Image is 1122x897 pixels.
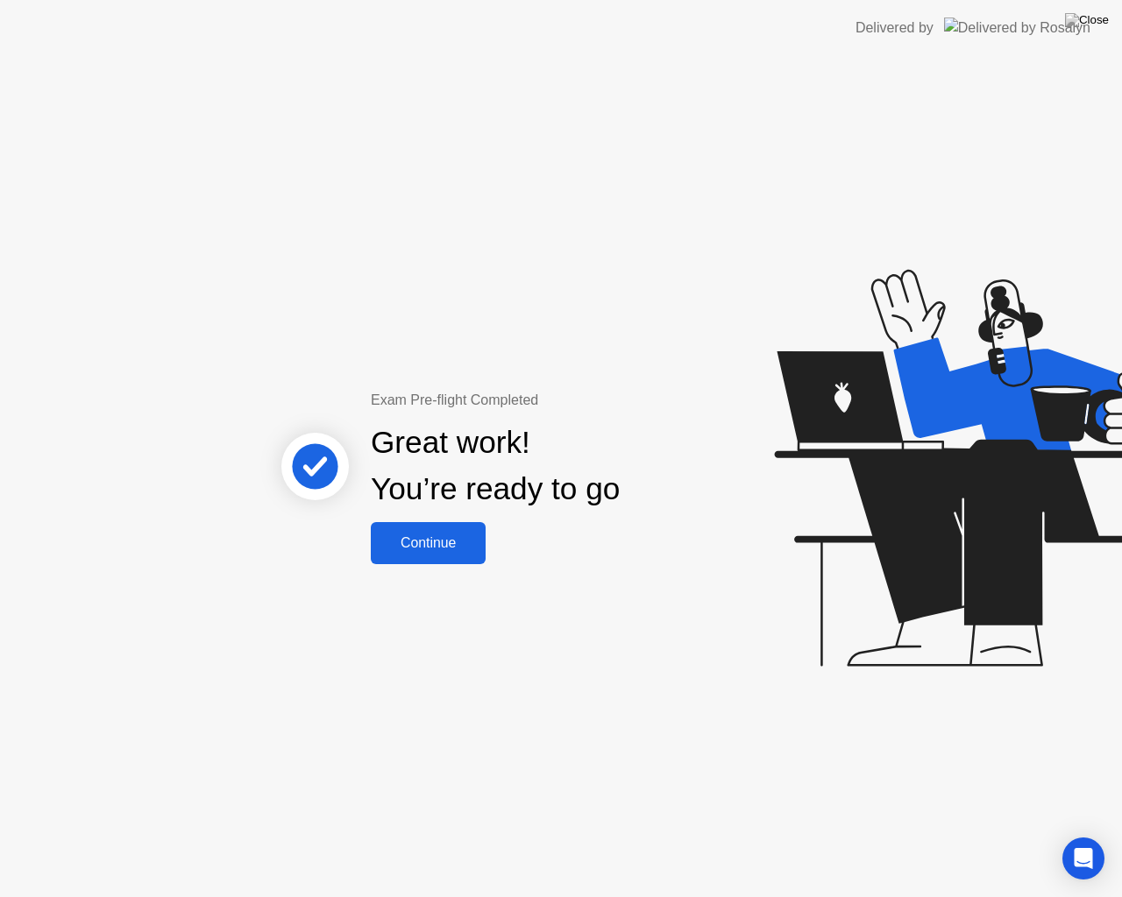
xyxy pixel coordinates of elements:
[856,18,934,39] div: Delivered by
[371,390,733,411] div: Exam Pre-flight Completed
[376,535,480,551] div: Continue
[1065,13,1109,27] img: Close
[1062,837,1104,879] div: Open Intercom Messenger
[371,522,486,564] button: Continue
[944,18,1090,38] img: Delivered by Rosalyn
[371,420,620,512] div: Great work! You’re ready to go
